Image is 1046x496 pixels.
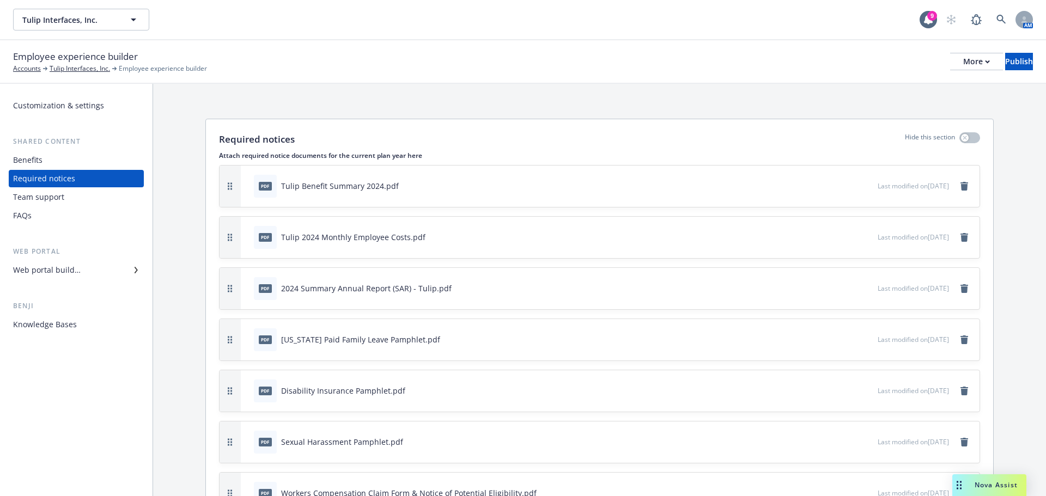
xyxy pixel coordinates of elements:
[878,284,949,293] span: Last modified on [DATE]
[958,282,971,295] a: remove
[9,170,144,187] a: Required notices
[9,301,144,311] div: Benji
[259,387,272,395] span: pdf
[259,438,272,446] span: pdf
[13,188,64,206] div: Team support
[219,132,295,146] p: Required notices
[1005,53,1033,70] button: Publish
[259,182,272,190] span: pdf
[9,207,144,224] a: FAQs
[13,261,81,279] div: Web portal builder
[958,333,971,346] a: remove
[940,9,962,30] a: Start snowing
[9,316,144,333] a: Knowledge Bases
[878,181,949,191] span: Last modified on [DATE]
[13,151,42,169] div: Benefits
[119,64,207,74] span: Employee experience builder
[13,316,77,333] div: Knowledge Bases
[9,261,144,279] a: Web portal builder
[846,231,855,243] button: download file
[878,232,949,242] span: Last modified on [DATE]
[958,231,971,244] a: remove
[9,151,144,169] a: Benefits
[259,233,272,241] span: pdf
[965,9,987,30] a: Report a Bug
[863,180,873,192] button: preview file
[950,53,1003,70] button: More
[952,474,966,496] div: Drag to move
[846,385,855,396] button: download file
[259,284,272,292] span: pdf
[13,64,41,74] a: Accounts
[13,50,138,64] span: Employee experience builder
[846,436,855,448] button: download file
[952,474,1026,496] button: Nova Assist
[863,283,873,294] button: preview file
[846,283,855,294] button: download file
[958,436,971,449] a: remove
[905,132,955,146] p: Hide this section
[13,207,32,224] div: FAQs
[281,334,440,345] div: [US_STATE] Paid Family Leave Pamphlet.pdf
[281,180,399,192] div: Tulip Benefit Summary 2024.pdf
[281,231,425,243] div: Tulip 2024 Monthly Employee Costs.pdf
[958,384,971,397] a: remove
[9,97,144,114] a: Customization & settings
[878,437,949,446] span: Last modified on [DATE]
[927,11,937,21] div: 9
[9,246,144,257] div: Web portal
[13,170,75,187] div: Required notices
[281,436,403,448] div: Sexual Harassment Pamphlet.pdf
[9,188,144,206] a: Team support
[281,385,405,396] div: Disability Insurance Pamphlet.pdf
[13,9,149,30] button: Tulip Interfaces, Inc.
[846,334,855,345] button: download file
[863,385,873,396] button: preview file
[50,64,110,74] a: Tulip Interfaces, Inc.
[990,9,1012,30] a: Search
[878,386,949,395] span: Last modified on [DATE]
[219,151,980,160] p: Attach required notice documents for the current plan year here
[281,283,452,294] div: 2024 Summary Annual Report (SAR) - Tulip.pdf
[9,136,144,147] div: Shared content
[22,14,117,26] span: Tulip Interfaces, Inc.
[863,231,873,243] button: preview file
[958,180,971,193] a: remove
[963,53,990,70] div: More
[863,334,873,345] button: preview file
[259,335,272,344] span: pdf
[975,480,1018,489] span: Nova Assist
[878,335,949,344] span: Last modified on [DATE]
[13,97,104,114] div: Customization & settings
[863,436,873,448] button: preview file
[846,180,855,192] button: download file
